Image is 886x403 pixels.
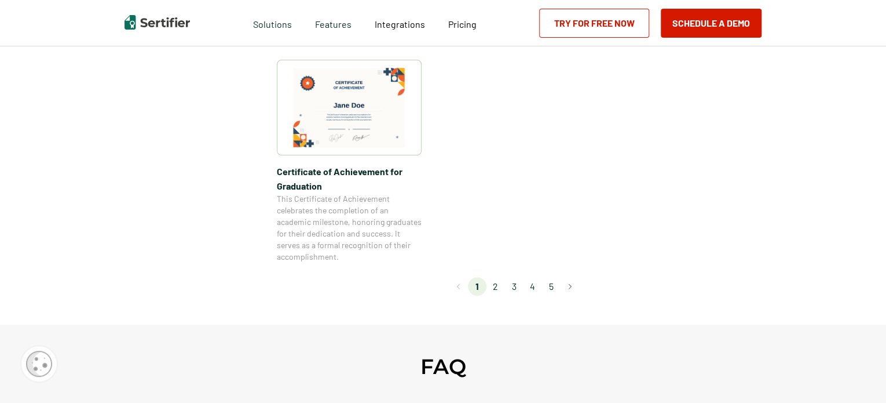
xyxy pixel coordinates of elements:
span: Features [315,16,352,30]
img: Cookie Popup Icon [26,351,52,377]
span: Solutions [253,16,292,30]
a: Pricing [448,16,477,30]
li: page 3 [505,277,523,296]
li: page 1 [468,277,486,296]
button: Go to previous page [449,277,468,296]
a: Try for Free Now [539,9,649,38]
a: Integrations [375,16,425,30]
iframe: Chat Widget [828,347,886,403]
span: Certificate of Achievement for Graduation [277,164,422,193]
span: Integrations [375,19,425,30]
li: page 2 [486,277,505,296]
a: Certificate of Achievement for GraduationCertificate of Achievement for GraduationThis Certificat... [277,60,422,263]
h2: FAQ [420,354,466,379]
li: page 4 [523,277,542,296]
span: Pricing [448,19,477,30]
span: This Certificate of Achievement celebrates the completion of an academic milestone, honoring grad... [277,193,422,263]
img: Sertifier | Digital Credentialing Platform [125,15,190,30]
li: page 5 [542,277,561,296]
img: Certificate of Achievement for Graduation [293,68,405,147]
button: Schedule a Demo [661,9,761,38]
button: Go to next page [561,277,579,296]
